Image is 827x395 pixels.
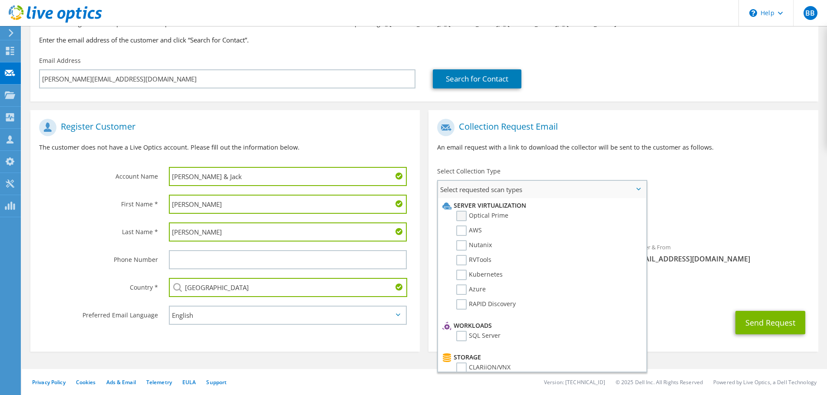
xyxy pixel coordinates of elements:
[39,167,158,181] label: Account Name
[106,379,136,386] a: Ads & Email
[804,6,817,20] span: BB
[39,278,158,292] label: Country *
[437,143,809,152] p: An email request with a link to download the collector will be sent to the customer as follows.
[456,225,482,236] label: AWS
[32,379,66,386] a: Privacy Policy
[713,379,817,386] li: Powered by Live Optics, a Dell Technology
[456,331,501,341] label: SQL Server
[456,211,508,221] label: Optical Prime
[440,320,642,331] li: Workloads
[456,284,486,295] label: Azure
[76,379,96,386] a: Cookies
[437,119,805,136] h1: Collection Request Email
[428,238,623,268] div: To
[433,69,521,88] a: Search for Contact
[437,167,501,176] label: Select Collection Type
[616,379,703,386] li: © 2025 Dell Inc. All Rights Reserved
[39,306,158,320] label: Preferred Email Language
[182,379,196,386] a: EULA
[146,379,172,386] a: Telemetry
[428,202,818,234] div: Requested Collections
[39,35,810,45] h3: Enter the email address of the customer and click “Search for Contact”.
[428,272,818,302] div: CC & Reply To
[206,379,227,386] a: Support
[456,240,492,251] label: Nutanix
[39,119,407,136] h1: Register Customer
[623,238,818,268] div: Sender & From
[39,56,81,65] label: Email Address
[39,250,158,264] label: Phone Number
[456,255,491,265] label: RVTools
[440,200,642,211] li: Server Virtualization
[749,9,757,17] svg: \n
[456,362,511,373] label: CLARiiON/VNX
[456,270,503,280] label: Kubernetes
[39,143,411,152] p: The customer does not have a Live Optics account. Please fill out the information below.
[632,254,810,264] span: [EMAIL_ADDRESS][DOMAIN_NAME]
[735,311,805,334] button: Send Request
[39,222,158,236] label: Last Name *
[440,352,642,362] li: Storage
[456,299,516,310] label: RAPID Discovery
[544,379,605,386] li: Version: [TECHNICAL_ID]
[438,181,646,198] span: Select requested scan types
[39,195,158,209] label: First Name *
